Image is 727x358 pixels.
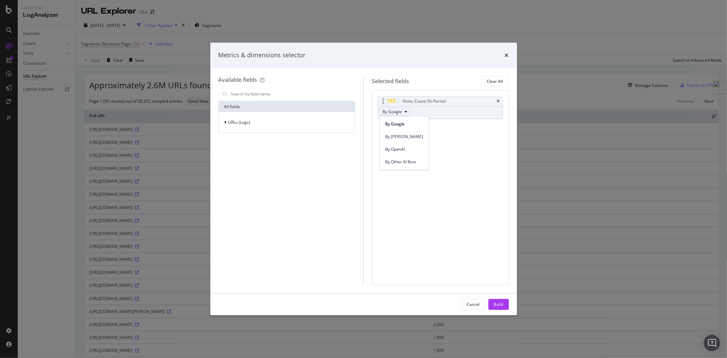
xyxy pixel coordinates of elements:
div: times [497,99,500,103]
div: Visits: Count On PeriodtimesBy Google [378,96,503,119]
div: Clear All [487,78,503,84]
div: modal [210,43,517,315]
div: Visits: Count On Period [403,98,445,105]
span: By Google [385,121,423,127]
button: Cancel [461,299,486,310]
div: All fields [219,101,355,112]
div: Cancel [467,301,480,307]
div: Available fields [218,76,257,84]
span: By Bing [385,134,423,140]
div: times [505,51,509,60]
button: By Google [379,108,410,116]
button: Build [488,299,509,310]
span: By Other AI Bots [385,159,423,165]
span: By OpenAI [385,146,423,152]
div: Open Intercom Messenger [704,335,720,351]
span: By Google [382,109,402,115]
span: URLs (Logs) [228,119,251,125]
div: Metrics & dimensions selector [218,51,306,60]
div: Build [494,301,503,307]
button: Clear All [481,76,509,87]
div: Selected fields [372,77,409,85]
input: Search by field name [230,89,354,99]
